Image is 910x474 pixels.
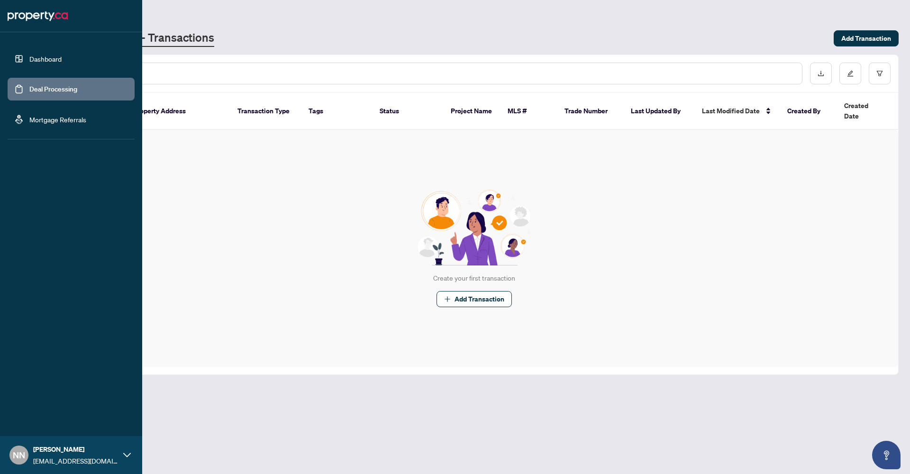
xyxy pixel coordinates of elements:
button: Open asap [872,441,901,469]
button: Add Transaction [437,291,512,307]
span: Add Transaction [455,292,504,307]
span: Last Modified Date [702,106,760,116]
span: filter [876,70,883,77]
th: Last Modified Date [694,93,780,130]
button: filter [869,63,891,84]
a: Dashboard [29,55,62,63]
th: Property Address [126,93,230,130]
th: Status [372,93,443,130]
a: Deal Processing [29,85,77,93]
button: edit [839,63,861,84]
img: logo [8,9,68,24]
div: Create your first transaction [433,273,515,283]
span: plus [444,296,451,302]
span: [PERSON_NAME] [33,444,118,455]
a: Mortgage Referrals [29,115,86,124]
th: MLS # [500,93,557,130]
th: Tags [301,93,372,130]
th: Created By [780,93,837,130]
span: Add Transaction [841,31,891,46]
span: [EMAIL_ADDRESS][DOMAIN_NAME] [33,456,118,466]
span: download [818,70,824,77]
button: download [810,63,832,84]
th: Project Name [443,93,500,130]
img: Null State Icon [413,190,535,265]
th: Created Date [837,93,903,130]
span: Created Date [844,100,884,121]
th: Trade Number [557,93,623,130]
th: Last Updated By [623,93,694,130]
span: NN [13,448,25,462]
span: edit [847,70,854,77]
th: Transaction Type [230,93,301,130]
button: Add Transaction [834,30,899,46]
